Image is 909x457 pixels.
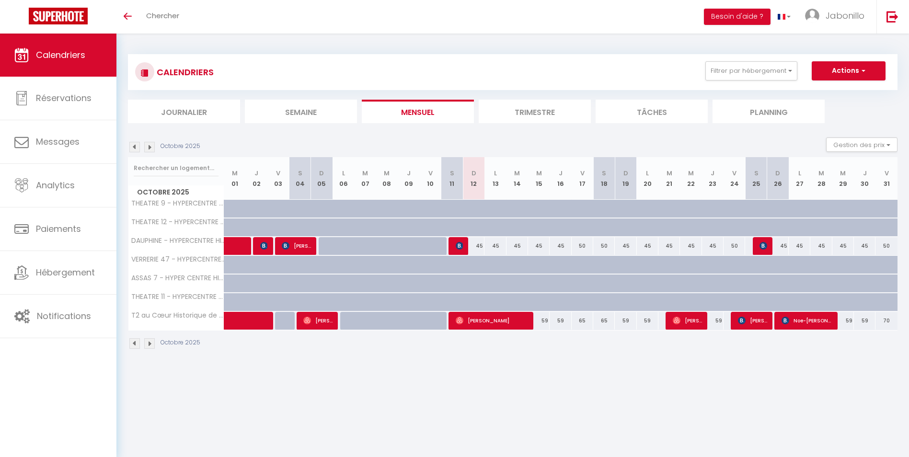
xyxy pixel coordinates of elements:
[812,61,886,80] button: Actions
[494,169,497,178] abbr: L
[775,169,780,178] abbr: D
[593,237,615,255] div: 50
[637,237,658,255] div: 45
[572,157,593,200] th: 17
[854,157,875,200] th: 30
[854,312,875,330] div: 59
[146,11,179,21] span: Chercher
[615,157,636,200] th: 19
[130,237,226,244] span: DAUPHINE - HYPERCENTRE HISTORIQUE DE [GEOGRAPHIC_DATA]
[702,312,724,330] div: 59
[724,237,745,255] div: 50
[623,169,628,178] abbr: D
[260,237,267,255] span: [PERSON_NAME]
[36,92,92,104] span: Réservations
[384,169,390,178] abbr: M
[362,100,474,123] li: Mensuel
[832,312,854,330] div: 59
[738,311,767,330] span: [PERSON_NAME]
[832,157,854,200] th: 29
[319,169,324,178] abbr: D
[702,157,724,200] th: 23
[572,237,593,255] div: 50
[267,157,289,200] th: 03
[602,169,606,178] abbr: S
[805,9,819,23] img: ...
[161,338,200,347] p: Octobre 2025
[36,266,95,278] span: Hébergement
[298,169,302,178] abbr: S
[596,100,708,123] li: Tâches
[362,169,368,178] abbr: M
[154,61,214,83] h3: CALENDRIERS
[536,169,542,178] abbr: M
[506,237,528,255] div: 45
[456,311,529,330] span: [PERSON_NAME]
[637,312,658,330] div: 59
[732,169,736,178] abbr: V
[441,157,463,200] th: 11
[376,157,398,200] th: 08
[673,311,702,330] span: [PERSON_NAME]
[759,237,767,255] span: [PERSON_NAME]
[528,237,550,255] div: 45
[29,8,88,24] img: Super Booking
[711,169,714,178] abbr: J
[550,237,571,255] div: 45
[245,100,357,123] li: Semaine
[832,237,854,255] div: 45
[276,169,280,178] abbr: V
[224,157,246,200] th: 01
[130,200,226,207] span: THEATRE 9 - HYPERCENTRE HISTORIQUE DE [GEOGRAPHIC_DATA]
[826,137,897,152] button: Gestion des prix
[705,61,797,80] button: Filtrer par hébergement
[506,157,528,200] th: 14
[810,157,832,200] th: 28
[456,237,463,255] span: [PERSON_NAME]
[789,237,810,255] div: 45
[484,157,506,200] th: 13
[646,169,649,178] abbr: L
[704,9,771,25] button: Besoin d'aide ?
[789,157,810,200] th: 27
[667,169,672,178] abbr: M
[289,157,311,200] th: 04
[232,169,238,178] abbr: M
[450,169,454,178] abbr: S
[875,312,897,330] div: 70
[767,157,789,200] th: 26
[419,157,441,200] th: 10
[342,169,345,178] abbr: L
[863,169,867,178] abbr: J
[528,157,550,200] th: 15
[572,312,593,330] div: 65
[593,312,615,330] div: 65
[128,185,224,199] span: Octobre 2025
[528,312,550,330] div: 59
[303,311,333,330] span: [PERSON_NAME]
[713,100,825,123] li: Planning
[398,157,419,200] th: 09
[479,100,591,123] li: Trimestre
[680,157,702,200] th: 22
[161,142,200,151] p: Octobre 2025
[885,169,889,178] abbr: V
[818,169,824,178] abbr: M
[724,157,745,200] th: 24
[854,237,875,255] div: 45
[658,157,680,200] th: 21
[580,169,585,178] abbr: V
[702,237,724,255] div: 45
[810,237,832,255] div: 45
[333,157,354,200] th: 06
[428,169,433,178] abbr: V
[798,169,801,178] abbr: L
[875,157,897,200] th: 31
[463,157,484,200] th: 12
[254,169,258,178] abbr: J
[559,169,563,178] abbr: J
[886,11,898,23] img: logout
[658,237,680,255] div: 45
[615,237,636,255] div: 45
[36,49,85,61] span: Calendriers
